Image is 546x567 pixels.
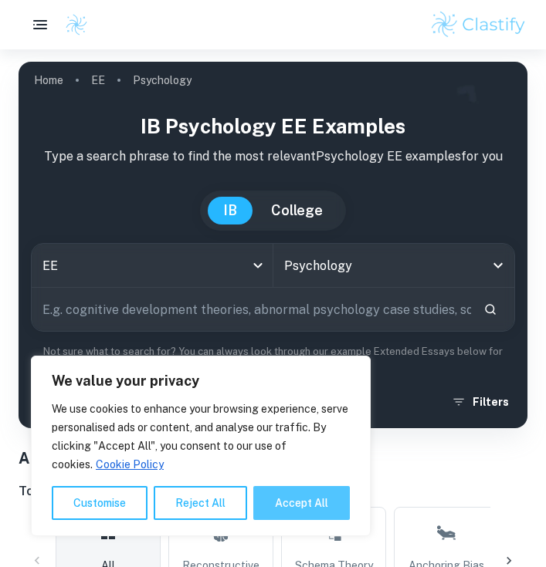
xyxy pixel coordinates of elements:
button: Search [477,296,504,322]
button: Open [487,255,509,276]
a: Clastify logo [56,13,88,36]
a: Cookie Policy [95,457,164,471]
button: Accept All [253,486,350,520]
div: We value your privacy [31,356,371,536]
p: We use cookies to enhance your browsing experience, serve personalised ads or content, and analys... [52,400,350,474]
a: EE [91,69,105,91]
a: Home [34,69,63,91]
p: We value your privacy [52,372,350,390]
button: IB [208,197,253,224]
h6: Topic [19,482,527,501]
img: Clastify logo [65,13,88,36]
img: profile cover [19,62,527,428]
input: E.g. cognitive development theories, abnormal psychology case studies, social psychology experime... [32,288,471,331]
h1: All Psychology EE Examples [19,447,527,470]
p: Psychology [133,72,192,89]
div: EE [32,244,273,287]
button: Customise [52,486,148,520]
button: College [256,197,338,224]
p: Type a search phrase to find the most relevant Psychology EE examples for you [31,147,515,166]
button: Filters [448,388,515,416]
button: Reject All [154,486,247,520]
h1: IB Psychology EE examples [31,111,515,141]
p: Not sure what to search for? You can always look through our example Extended Essays below for in... [31,344,515,376]
img: Clastify logo [429,9,527,40]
